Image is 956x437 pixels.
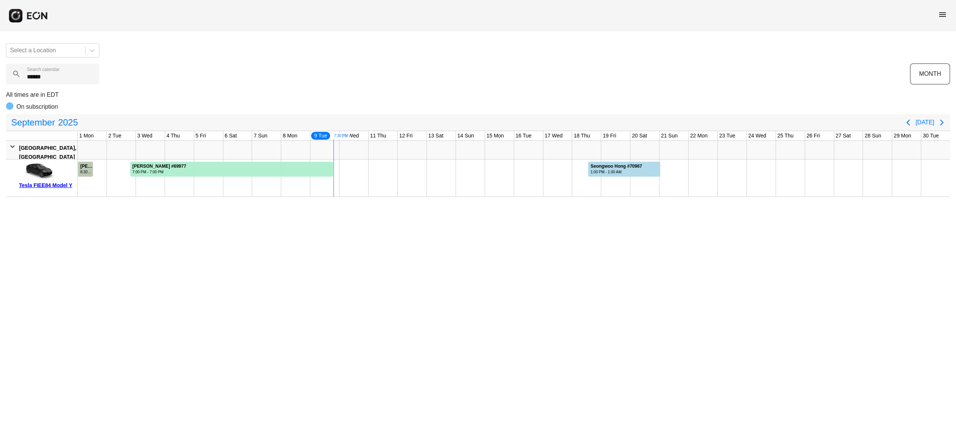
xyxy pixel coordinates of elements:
[133,164,186,169] div: [PERSON_NAME] #69977
[56,115,79,130] span: 2025
[456,131,475,140] div: 14 Sun
[78,131,95,140] div: 1 Mon
[80,169,92,175] div: 8:30 PM - 1:00 PM
[901,115,916,130] button: Previous page
[133,169,186,175] div: 7:00 PM - 7:00 PM
[543,131,564,140] div: 17 Wed
[80,164,92,169] div: [PERSON_NAME] #72078
[107,131,123,140] div: 2 Tue
[19,162,56,181] img: car
[572,131,591,140] div: 18 Thu
[601,131,618,140] div: 19 Fri
[339,131,360,140] div: 10 Wed
[776,131,795,140] div: 25 Thu
[590,169,642,175] div: 1:00 PM - 1:00 AM
[588,159,661,177] div: Rented for 3 days by Seongwoo Hong Current status is open
[718,131,737,140] div: 23 Tue
[910,63,950,84] button: MONTH
[630,131,648,140] div: 20 Sat
[921,131,940,140] div: 30 Tue
[805,131,822,140] div: 26 Fri
[659,131,679,140] div: 21 Sun
[223,131,239,140] div: 6 Sat
[78,159,93,177] div: Rented for 1 days by Yi Li Current status is completed
[27,66,59,72] label: Search calendar
[916,116,934,129] button: [DATE]
[514,131,533,140] div: 16 Tue
[747,131,768,140] div: 24 Wed
[16,102,58,111] p: On subscription
[6,90,950,99] p: All times are in EDT
[19,181,75,190] div: Tesla FIEE84 Model Y
[19,143,76,161] div: [GEOGRAPHIC_DATA], [GEOGRAPHIC_DATA]
[10,115,56,130] span: September
[136,131,154,140] div: 3 Wed
[590,164,642,169] div: Seongwoo Hong #70967
[252,131,269,140] div: 7 Sun
[7,115,83,130] button: September2025
[427,131,445,140] div: 13 Sat
[892,131,913,140] div: 29 Mon
[369,131,388,140] div: 11 Thu
[310,131,331,140] div: 9 Tue
[863,131,882,140] div: 28 Sun
[485,131,506,140] div: 15 Mon
[834,131,852,140] div: 27 Sat
[194,131,208,140] div: 5 Fri
[938,10,947,19] span: menu
[398,131,414,140] div: 12 Fri
[281,131,299,140] div: 8 Mon
[130,159,333,177] div: Rented for 7 days by Haiyang Zhang Current status is rental
[934,115,949,130] button: Next page
[165,131,181,140] div: 4 Thu
[689,131,709,140] div: 22 Mon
